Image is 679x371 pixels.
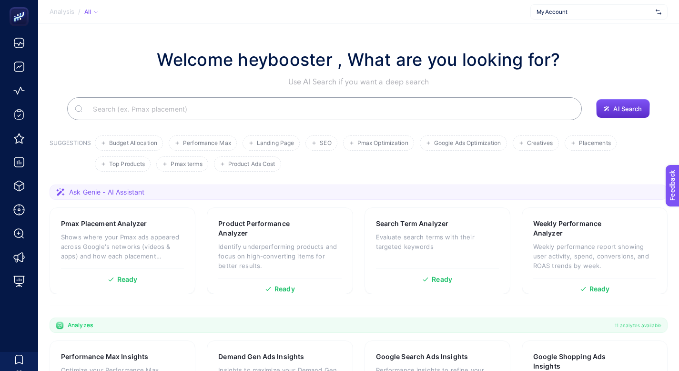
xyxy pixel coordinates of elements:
h3: Google Shopping Ads Insights [533,352,627,371]
span: Ready [432,276,452,283]
span: Ready [117,276,138,283]
span: Placements [579,140,611,147]
h3: Performance Max Insights [61,352,148,361]
span: 11 analyzes available [615,321,661,329]
span: Top Products [109,161,145,168]
span: Ready [589,286,610,292]
span: Analysis [50,8,74,16]
a: Search Term AnalyzerEvaluate search terms with their targeted keywordsReady [365,207,510,294]
span: Budget Allocation [109,140,157,147]
span: AI Search [613,105,642,113]
span: Pmax Optimization [357,140,408,147]
span: Creatives [527,140,553,147]
p: Weekly performance report showing user activity, spend, conversions, and ROAS trends by week. [533,242,656,270]
span: / [78,8,81,15]
h3: Demand Gen Ads Insights [218,352,304,361]
span: Ask Genie - AI Assistant [69,187,144,197]
span: Feedback [6,3,36,10]
span: Product Ads Cost [228,161,275,168]
h3: Google Search Ads Insights [376,352,468,361]
h1: Welcome heybooster , What are you looking for? [157,47,560,72]
input: Search [85,95,574,122]
span: Landing Page [257,140,294,147]
span: Google Ads Optimization [434,140,501,147]
div: All [84,8,98,16]
p: Shows where your Pmax ads appeared across Google's networks (videos & apps) and how each placemen... [61,232,184,261]
h3: Weekly Performance Analyzer [533,219,626,238]
h3: Pmax Placement Analyzer [61,219,147,228]
h3: Search Term Analyzer [376,219,449,228]
img: svg%3e [656,7,661,17]
h3: SUGGESTIONS [50,139,91,172]
span: Analyzes [68,321,93,329]
a: Weekly Performance AnalyzerWeekly performance report showing user activity, spend, conversions, a... [522,207,668,294]
button: AI Search [596,99,649,118]
p: Use AI Search if you want a deep search [157,76,560,88]
span: Ready [274,286,295,292]
span: SEO [320,140,331,147]
h3: Product Performance Analyzer [218,219,312,238]
span: Pmax terms [171,161,202,168]
p: Evaluate search terms with their targeted keywords [376,232,499,251]
span: Performance Max [183,140,231,147]
p: Identify underperforming products and focus on high-converting items for better results. [218,242,341,270]
span: My Account [537,8,652,16]
a: Pmax Placement AnalyzerShows where your Pmax ads appeared across Google's networks (videos & apps... [50,207,195,294]
a: Product Performance AnalyzerIdentify underperforming products and focus on high-converting items ... [207,207,353,294]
